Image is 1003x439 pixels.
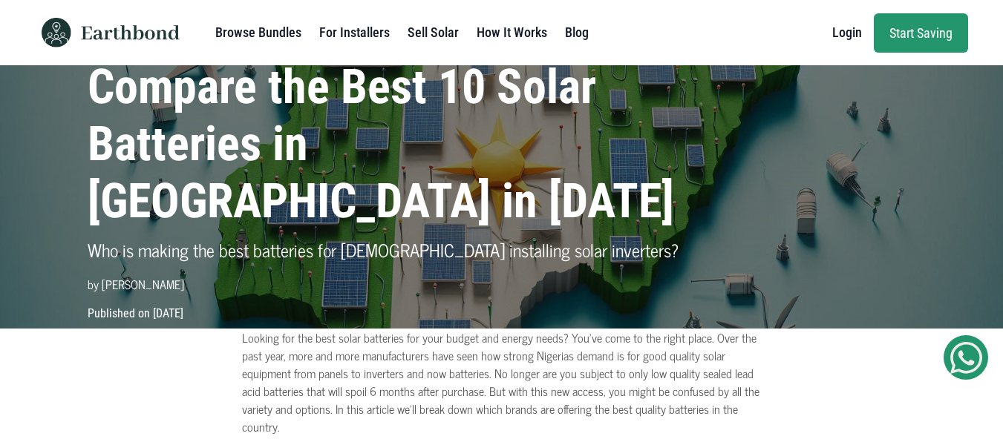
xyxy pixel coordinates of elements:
img: Get Started On Earthbond Via Whatsapp [950,342,982,374]
a: Browse Bundles [215,18,301,47]
a: Start Saving [874,13,968,53]
p: by [PERSON_NAME] [88,275,705,293]
a: Blog [565,18,589,47]
p: Published on [DATE] [79,305,925,323]
a: How It Works [477,18,547,47]
a: Login [832,18,862,47]
p: Looking for the best solar batteries for your budget and energy needs? You've come to the right p... [242,329,762,435]
p: Who is making the best batteries for [DEMOGRAPHIC_DATA] installing solar inverters? [88,237,705,263]
h1: Compare the Best 10 Solar Batteries in [GEOGRAPHIC_DATA] in [DATE] [88,59,705,230]
a: Earthbond icon logo Earthbond text logo [36,6,180,59]
a: For Installers [319,18,390,47]
a: Sell Solar [408,18,459,47]
img: Earthbond icon logo [36,18,77,47]
img: Earthbond text logo [81,25,180,40]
